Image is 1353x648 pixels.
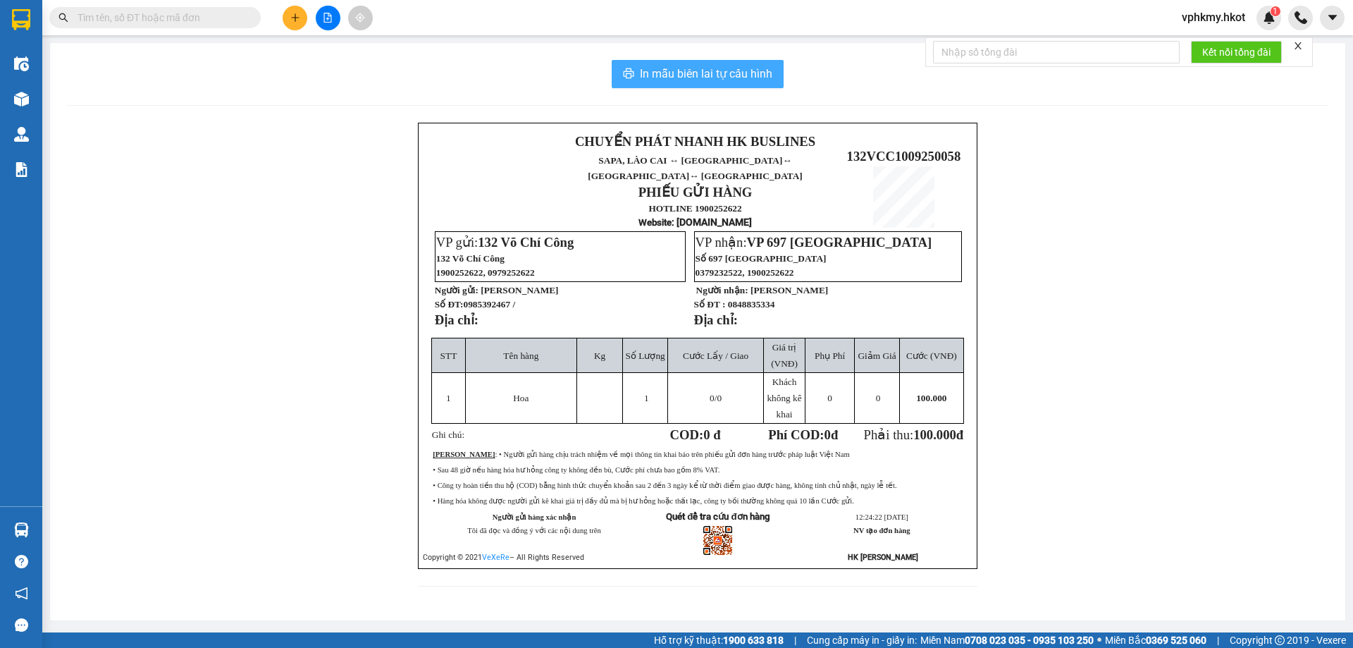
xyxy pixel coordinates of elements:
span: Kết nối tổng đài [1202,44,1271,60]
span: close [1293,41,1303,51]
button: file-add [316,6,340,30]
span: 132VCC1009250058 [847,149,961,164]
span: • Công ty hoàn tiền thu hộ (COD) bằng hình thức chuyển khoản sau 2 đến 3 ngày kể từ thời điểm gia... [433,482,896,489]
span: aim [355,13,365,23]
span: VP gửi: [436,235,574,250]
sup: 1 [1271,6,1280,16]
span: 1 [446,393,451,403]
span: 0985392467 / [463,299,515,310]
button: aim [348,6,373,30]
span: ↔ [GEOGRAPHIC_DATA] [588,155,802,181]
span: Hoa [513,393,529,403]
span: • Sau 48 giờ nếu hàng hóa hư hỏng công ty không đền bù, Cước phí chưa bao gồm 8% VAT. [433,466,719,474]
img: warehouse-icon [14,522,29,537]
span: plus [290,13,300,23]
img: warehouse-icon [14,127,29,142]
span: 0 đ [703,427,720,442]
span: search [58,13,68,23]
span: 1900252622, 0979252622 [436,267,535,278]
strong: 0369 525 060 [1146,635,1206,646]
span: ⚪️ [1097,637,1101,643]
span: 100.000 [916,393,946,403]
strong: 0708 023 035 - 0935 103 250 [965,635,1094,646]
span: Giá trị (VNĐ) [771,342,798,369]
strong: HOTLINE 1900252622 [648,203,741,214]
strong: 1900 633 818 [723,635,784,646]
span: Copyright © 2021 – All Rights Reserved [423,553,584,562]
span: Tôi đã đọc và đồng ý với các nội dung trên [467,527,601,534]
strong: NV tạo đơn hàng [853,527,910,534]
span: Cước Lấy / Giao [683,350,748,361]
span: caret-down [1326,11,1339,24]
strong: Địa chỉ: [435,312,478,327]
span: VP 697 [GEOGRAPHIC_DATA] [747,235,932,250]
span: STT [440,350,457,361]
strong: Số ĐT : [694,299,726,310]
span: notification [15,587,28,600]
span: 0379232522, 1900252622 [696,267,794,278]
strong: Số ĐT: [435,299,515,310]
strong: HK [PERSON_NAME] [848,553,918,562]
span: 132 Võ Chí Công [436,253,505,264]
span: 1 [644,393,649,403]
a: VeXeRe [482,553,509,562]
span: Số Lượng [626,350,665,361]
span: đ [956,427,963,442]
span: question-circle [15,555,28,568]
img: logo [428,146,498,216]
img: icon-new-feature [1263,11,1275,24]
strong: Địa chỉ: [694,312,738,327]
span: [PERSON_NAME] [750,285,828,295]
span: 0848835334 [728,299,775,310]
span: Phụ Phí [815,350,845,361]
span: vphkmy.hkot [1170,8,1256,26]
input: Nhập số tổng đài [933,41,1180,63]
span: Phải thu: [864,427,964,442]
span: Giảm Giá [858,350,896,361]
strong: Người nhận: [696,285,748,295]
strong: Phí COD: đ [768,427,838,442]
strong: PHIẾU GỬI HÀNG [638,185,753,200]
span: 0 [710,393,715,403]
span: Cung cấp máy in - giấy in: [807,632,917,648]
button: printerIn mẫu biên lai tự cấu hình [612,60,784,88]
span: 132 Võ Chí Công [478,235,574,250]
span: 100.000 [913,427,956,442]
button: plus [283,6,307,30]
strong: Quét để tra cứu đơn hàng [666,511,770,522]
span: Ghi chú: [432,429,464,440]
span: | [1217,632,1219,648]
strong: CHUYỂN PHÁT NHANH HK BUSLINES [575,134,815,149]
strong: Người gửi: [435,285,478,295]
span: Cước (VNĐ) [906,350,957,361]
span: message [15,618,28,632]
span: ↔ [GEOGRAPHIC_DATA] [689,171,803,181]
span: : • Người gửi hàng chịu trách nhiệm về mọi thông tin khai báo trên phiếu gửi đơn hàng trước pháp ... [433,451,849,458]
span: file-add [323,13,333,23]
span: Kg [594,350,605,361]
button: Kết nối tổng đài [1191,41,1282,63]
img: logo-vxr [12,9,30,30]
span: 0 [824,427,831,442]
span: 0 [827,393,832,403]
strong: : [DOMAIN_NAME] [638,216,752,228]
strong: COD: [670,427,721,442]
span: Miền Nam [920,632,1094,648]
span: Hỗ trợ kỹ thuật: [654,632,784,648]
img: warehouse-icon [14,56,29,71]
span: [PERSON_NAME] [481,285,558,295]
span: 0 [876,393,881,403]
span: Số 697 [GEOGRAPHIC_DATA] [696,253,827,264]
strong: [PERSON_NAME] [433,451,495,458]
span: /0 [710,393,722,403]
span: 12:24:22 [DATE] [855,513,908,521]
img: warehouse-icon [14,92,29,106]
span: • Hàng hóa không được người gửi kê khai giá trị đầy đủ mà bị hư hỏng hoặc thất lạc, công ty bồi t... [433,497,854,505]
img: solution-icon [14,162,29,177]
span: Miền Bắc [1105,632,1206,648]
span: copyright [1275,635,1285,645]
button: caret-down [1320,6,1345,30]
span: In mẫu biên lai tự cấu hình [640,65,772,82]
span: 1 [1273,6,1278,16]
input: Tìm tên, số ĐT hoặc mã đơn [78,10,244,25]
